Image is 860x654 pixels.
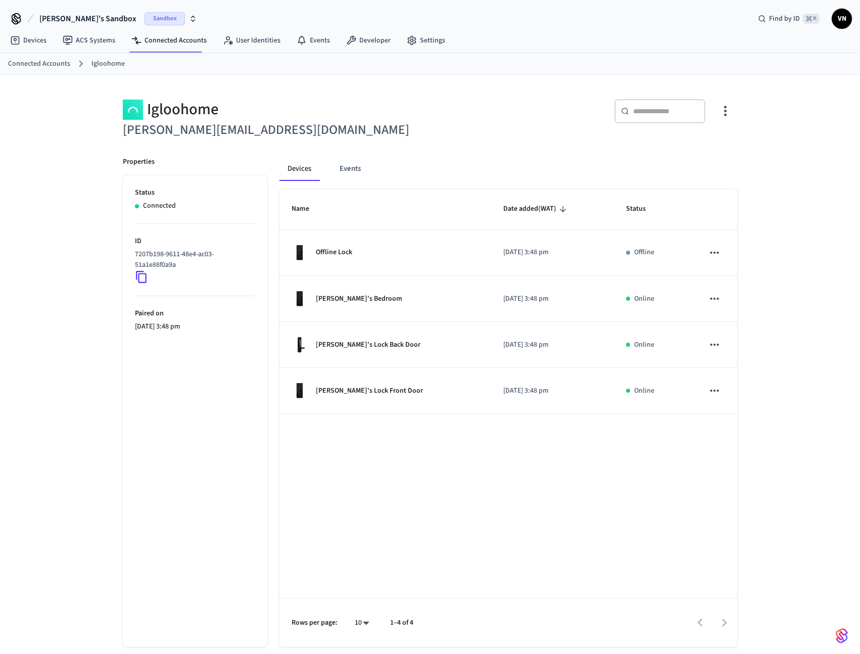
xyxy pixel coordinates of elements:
a: User Identities [215,31,289,50]
p: Properties [123,157,155,167]
p: Paired on [135,308,255,319]
p: [PERSON_NAME]'s Lock Back Door [316,340,420,350]
img: SeamLogoGradient.69752ec5.svg [836,628,848,644]
button: Devices [279,157,319,181]
p: [DATE] 3:48 pm [135,321,255,332]
p: Status [135,188,255,198]
p: Online [634,340,654,350]
span: [PERSON_NAME]'s Sandbox [39,13,136,25]
button: Events [331,157,369,181]
p: [DATE] 3:48 pm [503,247,602,258]
div: connected account tabs [279,157,737,181]
a: Developer [338,31,399,50]
p: 1–4 of 4 [390,618,413,628]
img: igloohome_deadbolt_2s [292,245,308,261]
a: Devices [2,31,55,50]
a: Igloohome [91,59,125,69]
div: 10 [350,616,374,630]
p: Online [634,294,654,304]
div: Find by ID⌘ K [750,10,828,28]
img: igloohome_deadbolt_2e [292,291,308,307]
img: igloohome_deadbolt_2s [292,383,308,399]
p: [DATE] 3:48 pm [503,340,602,350]
p: Rows per page: [292,618,338,628]
p: Offline Lock [316,247,352,258]
p: ID [135,236,255,247]
a: ACS Systems [55,31,123,50]
table: sticky table [279,189,737,414]
p: [DATE] 3:48 pm [503,386,602,396]
div: Igloohome [123,99,424,120]
span: Date added(WAT) [503,201,569,217]
span: Find by ID [769,14,800,24]
span: Sandbox [145,12,185,25]
a: Connected Accounts [8,59,70,69]
span: ⌘ K [803,14,820,24]
span: VN [833,10,851,28]
p: 7207b198-9611-48e4-ac03-51a1e88f0a9a [135,249,251,270]
p: [DATE] 3:48 pm [503,294,602,304]
h6: [PERSON_NAME][EMAIL_ADDRESS][DOMAIN_NAME] [123,120,424,141]
a: Settings [399,31,453,50]
img: igloohome_logo [123,99,143,120]
button: VN [832,9,852,29]
a: Connected Accounts [123,31,215,50]
span: Status [626,201,659,217]
a: Events [289,31,338,50]
p: [PERSON_NAME]'s Lock Front Door [316,386,423,396]
p: Offline [634,247,654,258]
img: igloohome_mortise_2 [292,337,308,353]
span: Name [292,201,322,217]
p: Online [634,386,654,396]
p: [PERSON_NAME]'s Bedroom [316,294,402,304]
p: Connected [143,201,176,211]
